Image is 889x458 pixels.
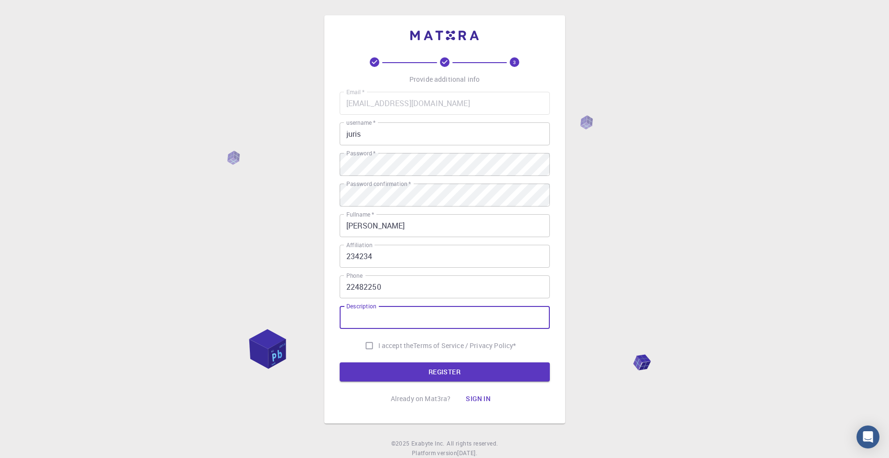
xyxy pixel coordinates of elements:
label: Fullname [346,210,374,218]
button: Sign in [458,389,498,408]
a: Exabyte Inc. [411,439,445,448]
p: Terms of Service / Privacy Policy * [413,341,516,350]
p: Provide additional info [409,75,480,84]
label: Description [346,302,376,310]
button: REGISTER [340,362,550,382]
label: Email [346,88,364,96]
a: Terms of Service / Privacy Policy* [413,341,516,350]
span: All rights reserved. [447,439,498,448]
span: I accept the [378,341,414,350]
a: [DATE]. [457,448,477,458]
div: Open Intercom Messenger [857,425,879,448]
label: Phone [346,272,363,280]
label: Password confirmation [346,180,411,188]
label: username [346,119,375,127]
span: Platform version [412,448,457,458]
p: Already on Mat3ra? [391,394,451,403]
label: Affiliation [346,241,372,249]
text: 3 [513,59,516,65]
span: Exabyte Inc. [411,439,445,447]
label: Password [346,149,375,157]
span: [DATE] . [457,449,477,457]
span: © 2025 [391,439,411,448]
